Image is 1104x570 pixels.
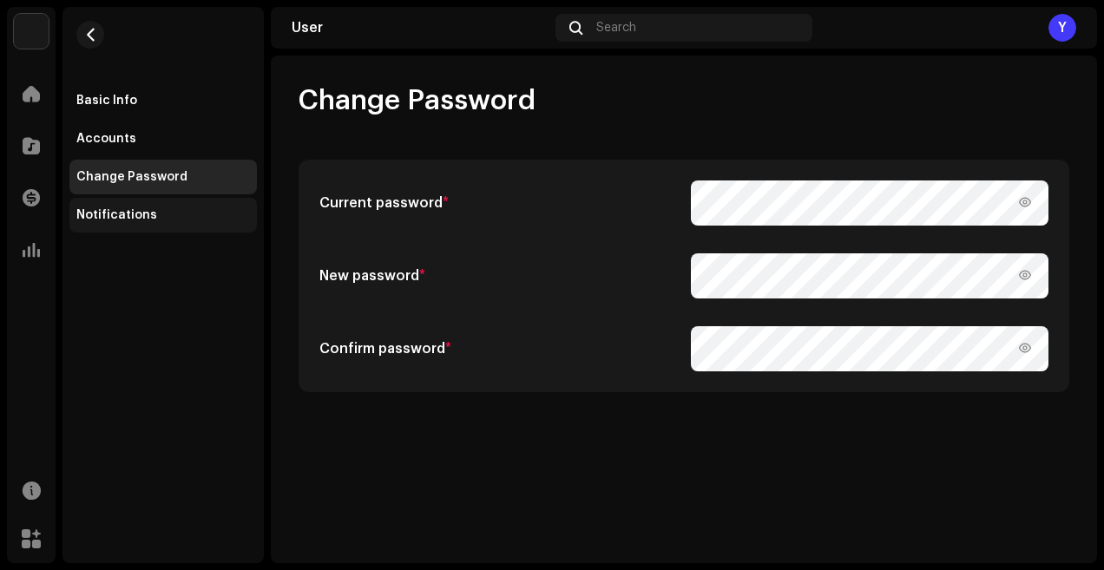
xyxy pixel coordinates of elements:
re-m-nav-item: Basic Info [69,83,257,118]
div: Notifications [76,208,157,222]
div: Y [1048,14,1076,42]
re-m-nav-item: Notifications [69,198,257,233]
h5: Confirm password [319,338,677,359]
h5: New password [319,265,677,286]
div: User [292,21,549,35]
re-m-nav-item: Accounts [69,121,257,156]
div: Change Password [76,170,187,184]
span: Change Password [299,83,536,118]
div: Accounts [76,132,136,146]
re-m-nav-item: Change Password [69,160,257,194]
div: Basic Info [76,94,137,108]
span: Search [596,21,636,35]
h5: Current password [319,193,677,213]
img: 4d5a508c-c80f-4d99-b7fb-82554657661d [14,14,49,49]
